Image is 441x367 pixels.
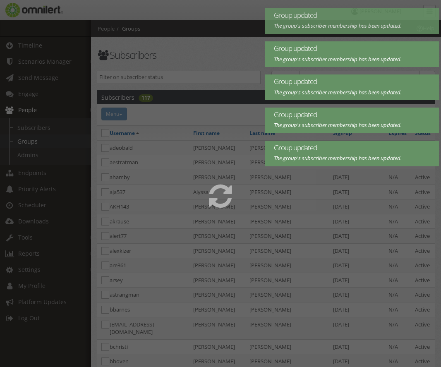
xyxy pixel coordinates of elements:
em: The group's subscriber membership has been updated. [274,121,402,129]
em: The group's subscriber membership has been updated. [274,55,402,62]
em: The group's subscriber membership has been updated. [274,88,402,96]
span: Group updated [274,43,427,53]
span: Help [19,6,36,13]
em: The group's subscriber membership has been updated. [274,154,402,162]
span: Group updated [274,77,427,86]
span: Group updated [274,110,427,120]
span: Group updated [274,10,427,20]
span: Group updated [274,143,427,153]
em: The group's subscriber membership has been updated. [274,22,402,29]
